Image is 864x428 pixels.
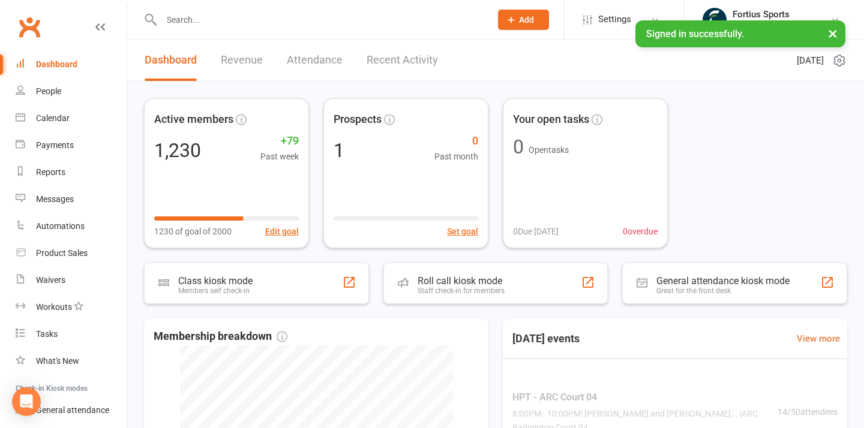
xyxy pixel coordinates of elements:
a: Workouts [16,294,127,321]
a: Revenue [221,40,263,81]
span: Signed in successfully. [646,28,744,40]
a: Messages [16,186,127,213]
span: +79 [260,132,299,150]
span: Membership breakdown [154,328,287,345]
div: Fortius Sports [733,9,814,20]
button: Set goal [447,225,478,238]
div: Tasks [36,329,58,339]
div: 1 [334,141,344,160]
span: Your open tasks [513,111,589,128]
div: Open Intercom Messenger [12,387,41,416]
div: What's New [36,356,79,366]
span: Past week [260,150,299,163]
a: Recent Activity [367,40,438,81]
div: Members self check-in [178,287,253,295]
a: Clubworx [14,12,44,42]
a: Tasks [16,321,127,348]
span: 14 / 50 attendees [778,405,838,418]
a: General attendance kiosk mode [16,397,127,424]
div: Dashboard [36,59,77,69]
a: Waivers [16,267,127,294]
div: Roll call kiosk mode [418,275,505,287]
a: Attendance [287,40,343,81]
button: × [822,20,844,46]
div: Messages [36,194,74,204]
button: Add [498,10,549,30]
div: Automations [36,221,85,231]
button: Edit goal [265,225,299,238]
a: Automations [16,213,127,240]
span: Active members [154,111,233,128]
span: 0 overdue [623,225,658,238]
span: HPT - ARC Court 04 [512,390,778,405]
div: Great for the front desk [656,287,790,295]
div: General attendance kiosk mode [656,275,790,287]
div: People [36,86,61,96]
div: 1,230 [154,141,201,160]
span: Open tasks [529,145,569,155]
div: [GEOGRAPHIC_DATA] [733,20,814,31]
a: Dashboard [145,40,197,81]
a: Payments [16,132,127,159]
a: Calendar [16,105,127,132]
span: 0 Due [DATE] [513,225,559,238]
span: [DATE] [797,53,824,68]
a: Product Sales [16,240,127,267]
span: 1230 of goal of 2000 [154,225,232,238]
a: Dashboard [16,51,127,78]
a: People [16,78,127,105]
a: What's New [16,348,127,375]
h3: [DATE] events [503,328,589,349]
span: Prospects [334,111,382,128]
div: Product Sales [36,248,88,258]
span: 0 [434,132,478,150]
div: Calendar [36,113,70,123]
a: View more [797,331,840,346]
div: 0 [513,137,524,156]
div: Payments [36,140,74,150]
div: General attendance [36,405,109,415]
div: Staff check-in for members [418,287,505,295]
span: Past month [434,150,478,163]
img: thumb_image1743802567.png [703,8,727,32]
span: Add [519,15,534,25]
span: Settings [598,6,631,33]
input: Search... [158,11,482,28]
div: Class kiosk mode [178,275,253,287]
div: Reports [36,167,65,177]
div: Waivers [36,275,65,285]
div: Workouts [36,302,72,312]
a: Reports [16,159,127,186]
